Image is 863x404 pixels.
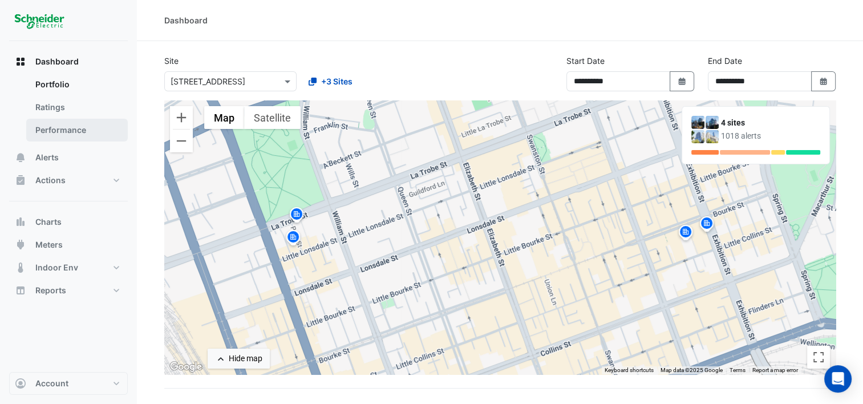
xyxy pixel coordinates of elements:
div: Dashboard [9,73,128,146]
button: Show street map [204,106,244,129]
app-icon: Dashboard [15,56,26,67]
button: Charts [9,211,128,233]
label: Site [164,55,179,67]
span: Reports [35,285,66,296]
button: Alerts [9,146,128,169]
a: Portfolio [26,73,128,96]
span: Map data ©2025 Google [661,367,723,373]
button: +3 Sites [301,71,360,91]
img: 469 La Trobe Street [691,130,704,143]
button: Keyboard shortcuts [605,366,654,374]
label: End Date [708,55,742,67]
button: Reports [9,279,128,302]
img: 121 Exhibition Street [706,116,719,129]
app-icon: Indoor Env [15,262,26,273]
app-icon: Alerts [15,152,26,163]
img: site-pin.svg [676,224,695,244]
div: Hide map [229,353,262,365]
app-icon: Reports [15,285,26,296]
div: 1018 alerts [721,130,820,142]
a: Open this area in Google Maps (opens a new window) [167,359,205,374]
span: Account [35,378,68,389]
a: Ratings [26,96,128,119]
span: Charts [35,216,62,228]
app-icon: Charts [15,216,26,228]
button: Zoom out [170,130,193,152]
a: Terms (opens in new tab) [730,367,745,373]
button: Dashboard [9,50,128,73]
fa-icon: Select Date [677,76,687,86]
span: Actions [35,175,66,186]
span: Indoor Env [35,262,78,273]
span: +3 Sites [321,75,353,87]
button: Hide map [208,349,270,369]
a: Performance [26,119,128,142]
button: Meters [9,233,128,256]
img: site-pin.svg [698,215,716,235]
button: Show satellite imagery [244,106,301,129]
label: Start Date [566,55,605,67]
button: Account [9,372,128,395]
button: Indoor Env [9,256,128,279]
img: site-pin.svg [287,206,306,226]
a: Report a map error [752,367,798,373]
span: Meters [35,239,63,251]
img: site-pin.svg [284,229,302,249]
div: 4 sites [721,117,820,129]
app-icon: Actions [15,175,26,186]
span: Alerts [35,152,59,163]
img: 485 La Trobe Street [706,130,719,143]
img: 111 Bourke Street [691,116,704,129]
img: Google [167,359,205,374]
div: Open Intercom Messenger [824,365,852,393]
button: Toggle fullscreen view [807,346,830,369]
button: Actions [9,169,128,192]
app-icon: Meters [15,239,26,251]
div: Dashboard [164,14,208,26]
fa-icon: Select Date [819,76,829,86]
span: Dashboard [35,56,79,67]
img: Company Logo [14,9,65,32]
button: Zoom in [170,106,193,129]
